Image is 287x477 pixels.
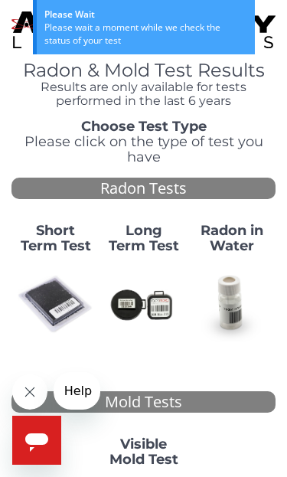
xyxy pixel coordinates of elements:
[109,222,179,254] strong: Long Term Test
[18,266,93,342] img: ShortTerm.jpg
[12,374,47,410] iframe: Close message
[21,222,91,254] strong: Short Term Test
[81,118,207,135] strong: Choose Test Type
[106,266,181,342] img: Radtrak2vsRadtrak3.jpg
[11,391,276,413] div: Mold Tests
[201,222,263,254] strong: Radon in Water
[11,178,276,200] div: Radon Tests
[54,372,100,410] iframe: Message from company
[44,21,247,47] div: Please wait a moment while we check the status of your test
[12,416,61,465] iframe: Button to launch messaging window
[11,60,276,80] h1: Radon & Mold Test Results
[109,436,178,468] strong: Visible Mold Test
[24,133,263,165] span: Please click on the type of test you have
[194,266,269,342] img: RadoninWater.jpg
[44,8,247,21] div: Please Wait
[11,80,276,107] h4: Results are only available for tests performed in the last 6 years
[11,11,276,48] img: TightCrop.jpg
